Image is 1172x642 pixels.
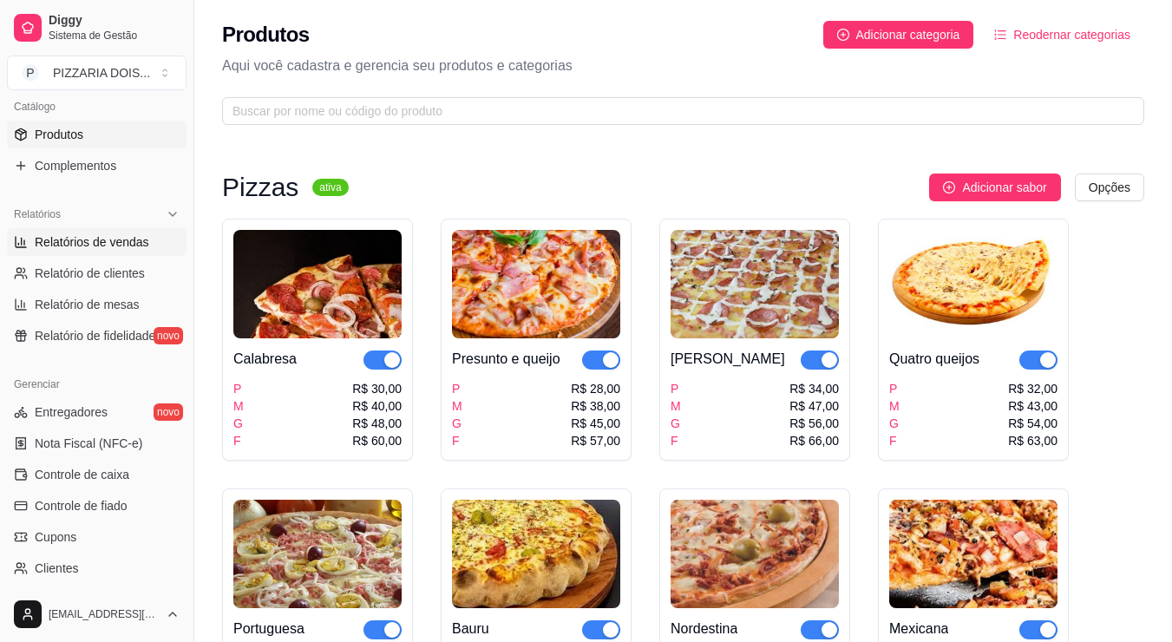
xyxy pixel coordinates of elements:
div: M [233,397,244,415]
a: Relatórios de vendas [7,228,187,256]
div: F [452,432,462,449]
div: G [671,415,681,432]
div: R$ 30,00 [352,380,402,397]
div: R$ 34,00 [789,380,839,397]
div: F [671,432,681,449]
span: Adicionar sabor [962,178,1046,197]
span: Reodernar categorias [1013,25,1130,44]
div: R$ 63,00 [1008,432,1057,449]
button: Reodernar categorias [980,21,1144,49]
a: Cupons [7,523,187,551]
span: Adicionar categoria [856,25,960,44]
div: R$ 56,00 [789,415,839,432]
span: Controle de fiado [35,497,128,514]
button: Opções [1075,174,1144,201]
a: Complementos [7,152,187,180]
span: Relatórios de vendas [35,233,149,251]
button: Select a team [7,56,187,90]
div: R$ 54,00 [1008,415,1057,432]
h3: Pizzas [222,177,298,198]
button: [EMAIL_ADDRESS][DOMAIN_NAME] [7,593,187,635]
span: Cupons [35,528,76,546]
a: Clientes [7,554,187,582]
img: product-image [452,230,620,338]
div: R$ 45,00 [571,415,620,432]
a: Controle de fiado [7,492,187,520]
div: R$ 60,00 [352,432,402,449]
span: Controle de caixa [35,466,129,483]
a: Relatório de clientes [7,259,187,287]
span: Opções [1089,178,1130,197]
div: G [889,415,900,432]
a: Nota Fiscal (NFC-e) [7,429,187,457]
div: M [452,397,462,415]
span: [EMAIL_ADDRESS][DOMAIN_NAME] [49,607,159,621]
span: Relatórios [14,207,61,221]
a: Produtos [7,121,187,148]
div: R$ 66,00 [789,432,839,449]
span: Complementos [35,157,116,174]
h2: Produtos [222,21,310,49]
div: R$ 57,00 [571,432,620,449]
span: Clientes [35,560,79,577]
div: R$ 38,00 [571,397,620,415]
span: Produtos [35,126,83,143]
a: Controle de caixa [7,461,187,488]
span: Relatório de fidelidade [35,327,155,344]
div: PIZZARIA DOIS ... [53,64,150,82]
span: Relatório de mesas [35,296,140,313]
img: product-image [233,500,402,608]
span: Entregadores [35,403,108,421]
button: Adicionar sabor [929,174,1060,201]
div: R$ 28,00 [571,380,620,397]
span: plus-circle [943,181,955,193]
div: Catálogo [7,93,187,121]
div: Bauru [452,619,489,639]
div: [PERSON_NAME] [671,349,785,370]
div: R$ 32,00 [1008,380,1057,397]
input: Buscar por nome ou código do produto [232,102,1120,121]
a: Estoque [7,586,187,613]
div: Portuguesa [233,619,304,639]
img: product-image [889,230,1057,338]
img: product-image [889,500,1057,608]
span: Diggy [49,13,180,29]
img: product-image [671,230,839,338]
div: F [233,432,244,449]
div: P [889,380,900,397]
div: F [889,432,900,449]
span: Sistema de Gestão [49,29,180,43]
div: M [671,397,681,415]
a: Entregadoresnovo [7,398,187,426]
img: product-image [671,500,839,608]
div: P [671,380,681,397]
div: R$ 43,00 [1008,397,1057,415]
a: Relatório de mesas [7,291,187,318]
div: Mexicana [889,619,948,639]
div: M [889,397,900,415]
span: Relatório de clientes [35,265,145,282]
span: ordered-list [994,29,1006,41]
div: G [233,415,244,432]
div: Calabresa [233,349,297,370]
span: Nota Fiscal (NFC-e) [35,435,142,452]
a: DiggySistema de Gestão [7,7,187,49]
div: P [452,380,462,397]
p: Aqui você cadastra e gerencia seu produtos e categorias [222,56,1144,76]
div: R$ 40,00 [352,397,402,415]
div: Gerenciar [7,370,187,398]
span: P [22,64,39,82]
div: R$ 48,00 [352,415,402,432]
button: Adicionar categoria [823,21,974,49]
div: Quatro queijos [889,349,979,370]
div: G [452,415,462,432]
div: P [233,380,244,397]
img: product-image [452,500,620,608]
a: Relatório de fidelidadenovo [7,322,187,350]
div: Nordestina [671,619,737,639]
span: plus-circle [837,29,849,41]
sup: ativa [312,179,348,196]
img: product-image [233,230,402,338]
div: Presunto e queijo [452,349,560,370]
div: R$ 47,00 [789,397,839,415]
